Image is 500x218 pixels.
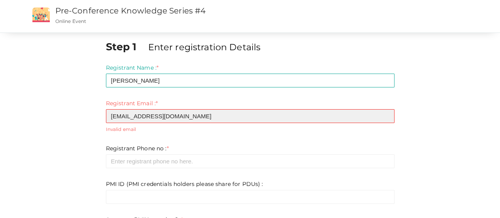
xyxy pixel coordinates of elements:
[106,180,263,188] label: PMI ID (PMI credentials holders please share for PDUs) :
[55,6,206,15] a: Pre-Conference Knowledge Series #4
[55,18,306,25] p: Online Event
[106,40,147,54] label: Step 1
[106,109,394,123] input: Enter registrant email here.
[106,144,169,152] label: Registrant Phone no :
[32,8,50,22] img: event2.png
[106,64,159,72] label: Registrant Name :
[148,41,260,53] label: Enter registration Details
[106,126,394,133] small: Invalid email
[106,154,394,168] input: Enter registrant phone no here.
[106,99,158,107] label: Registrant Email :
[106,74,394,87] input: Enter registrant name here.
